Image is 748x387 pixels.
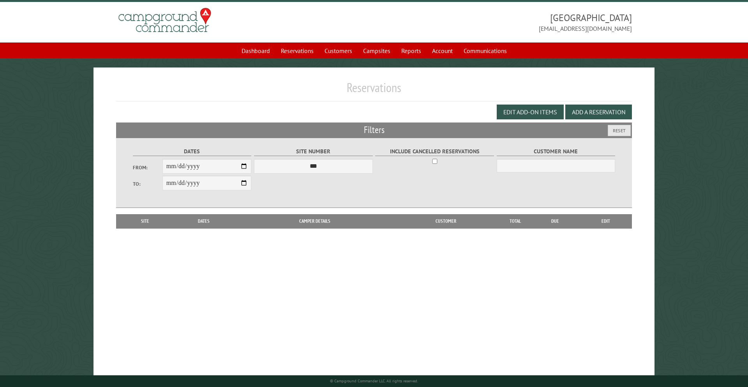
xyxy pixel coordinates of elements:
a: Customers [320,43,357,58]
button: Edit Add-on Items [497,105,564,119]
th: Customer [392,214,499,228]
h2: Filters [116,122,632,137]
button: Add a Reservation [565,105,632,119]
th: Site [120,214,171,228]
a: Reports [397,43,426,58]
button: Reset [608,125,631,136]
th: Edit [580,214,632,228]
a: Dashboard [237,43,275,58]
th: Total [499,214,531,228]
span: [GEOGRAPHIC_DATA] [EMAIL_ADDRESS][DOMAIN_NAME] [374,11,632,33]
label: Customer Name [497,147,616,156]
a: Communications [459,43,512,58]
a: Account [427,43,457,58]
img: Campground Commander [116,5,213,36]
h1: Reservations [116,80,632,101]
a: Reservations [276,43,318,58]
label: Include Cancelled Reservations [375,147,494,156]
th: Dates [171,214,237,228]
th: Due [531,214,580,228]
label: From: [133,164,162,171]
a: Campsites [358,43,395,58]
label: Site Number [254,147,373,156]
th: Camper Details [237,214,392,228]
small: © Campground Commander LLC. All rights reserved. [330,378,418,383]
label: To: [133,180,162,188]
label: Dates [133,147,252,156]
